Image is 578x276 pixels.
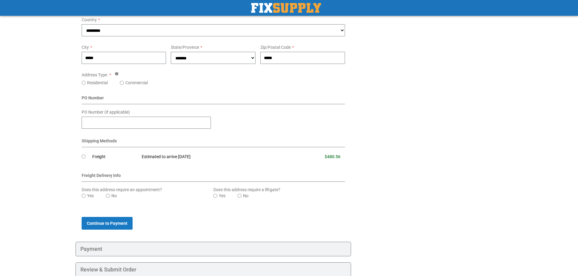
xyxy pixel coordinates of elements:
button: Continue to Payment [82,217,133,230]
label: No [243,193,248,199]
span: Address Type [82,72,107,77]
span: $480.56 [325,154,340,159]
label: Yes [87,193,94,199]
td: Estimated to arrive [DATE] [137,150,283,164]
a: store logo [251,3,321,13]
label: Commercial [125,80,148,86]
span: Does this address require an appointment? [82,187,162,192]
td: Freight [92,150,137,164]
span: Continue to Payment [87,221,127,226]
img: Fix Industrial Supply [251,3,321,13]
div: Shipping Methods [82,138,345,147]
span: Country [82,17,97,22]
div: PO Number [82,95,345,104]
span: City [82,45,89,50]
div: Payment [76,242,351,256]
div: Freight Delivery Info [82,172,345,182]
span: Zip/Postal Code [260,45,291,50]
span: PO Number (if applicable) [82,110,130,115]
label: No [111,193,117,199]
label: Yes [219,193,225,199]
label: Residential [87,80,108,86]
span: Does this address require a liftgate? [213,187,280,192]
span: State/Province [171,45,199,50]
